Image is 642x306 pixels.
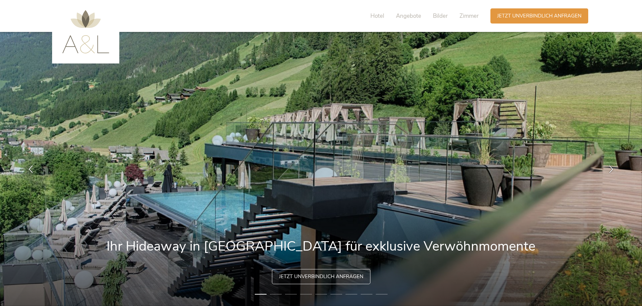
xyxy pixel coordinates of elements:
span: Zimmer [459,12,479,20]
span: Angebote [396,12,421,20]
span: Jetzt unverbindlich anfragen [279,273,363,280]
span: Hotel [370,12,384,20]
span: Bilder [433,12,448,20]
img: AMONTI & LUNARIS Wellnessresort [62,10,109,53]
span: Jetzt unverbindlich anfragen [497,12,581,19]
